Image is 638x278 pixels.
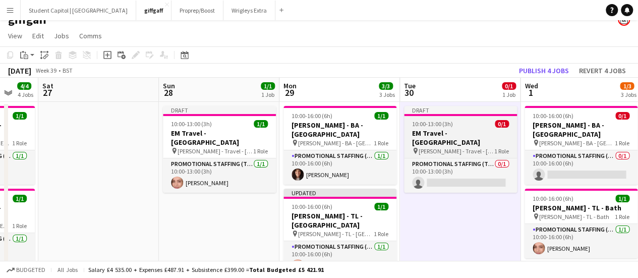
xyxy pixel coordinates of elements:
span: 1/1 [254,120,268,128]
button: Revert 4 jobs [575,64,630,77]
span: Tue [404,81,416,90]
h3: [PERSON_NAME] - BA - [GEOGRAPHIC_DATA] [525,121,637,139]
span: [PERSON_NAME] - TL - [GEOGRAPHIC_DATA] [298,230,374,238]
h3: [PERSON_NAME] - TL - Bath [525,203,637,212]
span: Edit [32,31,44,40]
span: 30 [402,87,416,98]
span: Jobs [54,31,69,40]
app-job-card: Updated10:00-16:00 (6h)1/1[PERSON_NAME] - TL - [GEOGRAPHIC_DATA] [PERSON_NAME] - TL - [GEOGRAPHIC... [283,189,396,275]
span: 1 Role [253,147,268,155]
span: Wed [525,81,538,90]
span: 1/3 [620,82,634,90]
span: 10:00-16:00 (6h) [533,112,573,120]
a: Jobs [50,29,73,42]
span: Sun [163,81,175,90]
span: 10:00-13:00 (3h) [412,120,453,128]
span: 1/1 [374,112,388,120]
span: Week 39 [33,67,59,74]
span: 29 [282,87,297,98]
div: Updated [283,189,396,197]
span: 10:00-16:00 (6h) [292,112,332,120]
span: 1 Role [615,139,629,147]
div: 4 Jobs [18,91,33,98]
app-card-role: Promotional Staffing (Team Leader)0/110:00-13:00 (3h) [404,158,517,193]
span: 1 Role [494,147,509,155]
button: Wrigleys Extra [223,1,275,20]
div: 3 Jobs [620,91,636,98]
div: Draft [404,106,517,114]
span: [PERSON_NAME] - BA - [GEOGRAPHIC_DATA] [298,139,374,147]
span: 10:00-16:00 (6h) [292,203,332,210]
div: [DATE] [8,66,31,76]
span: Total Budgeted £5 421.91 [249,266,324,273]
h3: [PERSON_NAME] - BA - [GEOGRAPHIC_DATA] [283,121,396,139]
span: 10:00-13:00 (3h) [171,120,212,128]
span: 1/1 [13,195,27,202]
span: 28 [161,87,175,98]
button: Publish 4 jobs [515,64,573,77]
span: 3/3 [379,82,393,90]
app-job-card: 10:00-16:00 (6h)0/1[PERSON_NAME] - BA - [GEOGRAPHIC_DATA] [PERSON_NAME] - BA - [GEOGRAPHIC_DATA]1... [525,106,637,185]
app-card-role: Promotional Staffing (Brand Ambassadors)0/110:00-16:00 (6h) [525,150,637,185]
span: [PERSON_NAME] - Travel - [GEOGRAPHIC_DATA] [419,147,494,155]
span: 1 [523,87,538,98]
span: 0/1 [502,82,516,90]
h3: EM Travel - [GEOGRAPHIC_DATA] [163,129,276,147]
span: 1/1 [13,112,27,120]
span: Comms [79,31,102,40]
button: Proprep/Boost [171,1,223,20]
h3: EM Travel - [GEOGRAPHIC_DATA] [404,129,517,147]
span: 1/1 [374,203,388,210]
span: 4/4 [17,82,31,90]
span: View [8,31,22,40]
span: 1 Role [615,213,629,220]
span: 27 [41,87,53,98]
div: BST [63,67,73,74]
div: Salary £4 535.00 + Expenses £487.91 + Subsistence £399.00 = [88,266,324,273]
button: Budgeted [5,264,47,275]
app-job-card: 10:00-16:00 (6h)1/1[PERSON_NAME] - TL - Bath [PERSON_NAME] - TL - Bath1 RolePromotional Staffing ... [525,189,637,258]
a: View [4,29,26,42]
span: [PERSON_NAME] - TL - Bath [539,213,609,220]
app-card-role: Promotional Staffing (Team Leader)1/110:00-16:00 (6h)[PERSON_NAME] [525,224,637,258]
span: 1/1 [261,82,275,90]
span: 1 Role [12,222,27,230]
div: 3 Jobs [379,91,395,98]
span: 1/1 [615,195,629,202]
app-card-role: Promotional Staffing (Brand Ambassadors)1/110:00-16:00 (6h)[PERSON_NAME] [283,150,396,185]
span: 1 Role [12,139,27,147]
button: Student Capitol | [GEOGRAPHIC_DATA] [21,1,136,20]
span: All jobs [55,266,80,273]
span: 1 Role [374,230,388,238]
button: giffgaff [136,1,171,20]
span: [PERSON_NAME] - BA - [GEOGRAPHIC_DATA] [539,139,615,147]
app-job-card: Draft10:00-13:00 (3h)0/1EM Travel - [GEOGRAPHIC_DATA] [PERSON_NAME] - Travel - [GEOGRAPHIC_DATA]1... [404,106,517,193]
div: 1 Job [261,91,274,98]
span: 0/1 [615,112,629,120]
span: [PERSON_NAME] - Travel - [GEOGRAPHIC_DATA] [178,147,253,155]
span: Mon [283,81,297,90]
div: 1 Job [502,91,515,98]
span: Sat [42,81,53,90]
app-job-card: 10:00-16:00 (6h)1/1[PERSON_NAME] - BA - [GEOGRAPHIC_DATA] [PERSON_NAME] - BA - [GEOGRAPHIC_DATA]1... [283,106,396,185]
app-card-role: Promotional Staffing (Team Leader)1/110:00-13:00 (3h)[PERSON_NAME] [163,158,276,193]
app-card-role: Promotional Staffing (Team Leader)1/110:00-16:00 (6h)[PERSON_NAME] [283,241,396,275]
a: Comms [75,29,106,42]
span: 10:00-16:00 (6h) [533,195,573,202]
app-job-card: Draft10:00-13:00 (3h)1/1EM Travel - [GEOGRAPHIC_DATA] [PERSON_NAME] - Travel - [GEOGRAPHIC_DATA]1... [163,106,276,193]
h3: [PERSON_NAME] - TL - [GEOGRAPHIC_DATA] [283,211,396,230]
a: Edit [28,29,48,42]
span: Budgeted [16,266,45,273]
div: Draft [163,106,276,114]
span: 1 Role [374,139,388,147]
span: 0/1 [495,120,509,128]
